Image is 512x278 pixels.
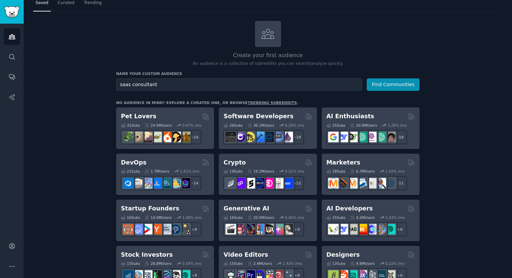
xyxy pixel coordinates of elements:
[357,132,367,142] img: chatgpt_promptDesign
[366,224,377,234] img: OpenSourceAI
[388,123,407,128] div: 1.28 % /mo
[282,224,293,234] img: DreamBooth
[142,132,152,142] img: leopardgeckos
[123,224,133,234] img: EntrepreneurRideAlong
[170,224,181,234] img: Entrepreneurship
[326,261,345,266] div: 13 Sub s
[326,251,360,259] h2: Designers
[366,178,377,188] img: googleads
[244,178,255,188] img: ethstaker
[254,224,264,234] img: sdforall
[248,101,297,105] a: trending subreddits
[187,222,201,236] div: + 9
[223,112,293,121] h2: Software Developers
[326,215,345,220] div: 15 Sub s
[132,224,143,234] img: SaaS
[350,169,375,174] div: 6.7M Users
[273,132,283,142] img: AskComputerScience
[226,224,236,234] img: aivideo
[121,158,147,167] h2: DevOps
[357,224,367,234] img: MistralAI
[263,224,274,234] img: FluxAI
[180,178,190,188] img: PlatformEngineers
[357,178,367,188] img: Emailmarketing
[347,224,358,234] img: Rag
[385,178,396,188] img: OnlineMarketing
[282,132,293,142] img: elixir
[235,224,246,234] img: dalle2
[226,178,236,188] img: ethfinance
[385,224,396,234] img: AIDevelopersSociety
[145,169,169,174] div: 1.7M Users
[226,132,236,142] img: software
[283,261,302,266] div: 1.43 % /mo
[328,178,339,188] img: content_marketing
[223,169,242,174] div: 19 Sub s
[326,158,360,167] h2: Marketers
[187,130,201,144] div: + 24
[244,132,255,142] img: learnjavascript
[350,261,375,266] div: 9.8M Users
[350,123,377,128] div: 20.9M Users
[350,215,375,220] div: 4.2M Users
[393,130,407,144] div: + 18
[223,251,268,259] h2: Video Editors
[170,132,181,142] img: PetAdvice
[376,178,386,188] img: MarketingResearch
[376,224,386,234] img: llmops
[385,215,405,220] div: 2.43 % /mo
[328,132,339,142] img: GoogleGeminiAI
[121,204,179,213] h2: Startup Founders
[223,261,242,266] div: 15 Sub s
[123,178,133,188] img: azuredevops
[393,176,407,190] div: + 11
[282,178,293,188] img: defi_
[182,261,201,266] div: 0.54 % /mo
[121,112,156,121] h2: Pet Lovers
[116,100,298,105] div: No audience in mind? Explore a curated one, or browse .
[290,222,304,236] div: + 9
[145,123,171,128] div: 24.5M Users
[285,215,304,220] div: 0.46 % /mo
[235,178,246,188] img: 0xPolygon
[248,261,272,266] div: 2.4M Users
[285,123,304,128] div: 0.29 % /mo
[235,132,246,142] img: csharp
[385,132,396,142] img: ArtificalIntelligence
[187,176,201,190] div: + 14
[263,132,274,142] img: reactnative
[132,132,143,142] img: ballpython
[121,215,140,220] div: 16 Sub s
[121,169,140,174] div: 21 Sub s
[347,132,358,142] img: AItoolsCatalog
[290,130,304,144] div: + 19
[248,215,274,220] div: 20.5M Users
[347,178,358,188] img: AskMarketing
[182,123,201,128] div: 0.47 % /mo
[248,169,274,174] div: 19.2M Users
[328,224,339,234] img: LangChain
[263,178,274,188] img: defiblockchain
[254,178,264,188] img: web3
[180,169,199,174] div: 1.61 % /mo
[326,112,374,121] h2: AI Enthusiasts
[326,204,373,213] h2: AI Developers
[180,224,190,234] img: growmybusiness
[385,261,405,266] div: 0.22 % /mo
[116,51,420,60] h2: Create your first audience
[223,204,269,213] h2: Generative AI
[151,132,162,142] img: turtle
[393,222,407,236] div: + 8
[145,261,171,266] div: 28.8M Users
[285,169,304,174] div: 0.21 % /mo
[116,71,420,76] h3: Name your custom audience
[121,261,140,266] div: 15 Sub s
[180,132,190,142] img: dogbreed
[182,215,201,220] div: 1.06 % /mo
[151,224,162,234] img: ycombinator
[161,224,171,234] img: indiehackers
[248,123,274,128] div: 30.1M Users
[367,78,420,91] button: Find Communities
[385,169,405,174] div: 1.02 % /mo
[254,132,264,142] img: iOSProgramming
